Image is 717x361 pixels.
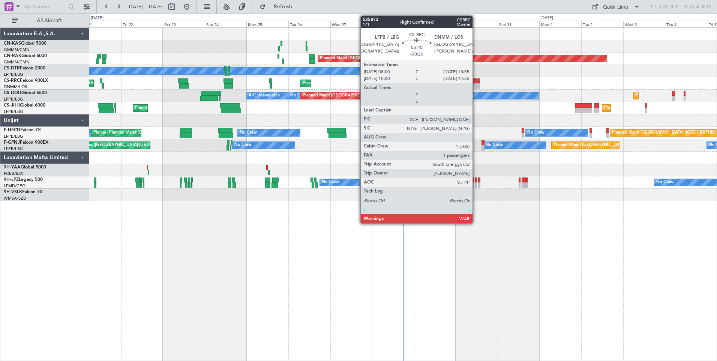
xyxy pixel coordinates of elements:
[4,171,24,176] a: FCBB/BZV
[135,102,253,114] div: Planned Maint [GEOGRAPHIC_DATA] ([GEOGRAPHIC_DATA])
[4,128,41,132] a: F-HECDFalcon 7X
[109,127,227,138] div: Planned Maint [GEOGRAPHIC_DATA] ([GEOGRAPHIC_DATA])
[163,21,205,27] div: Sat 23
[486,140,503,151] div: No Crew
[656,177,673,188] div: No Crew
[603,4,628,11] div: Quick Links
[4,128,20,132] span: F-HECD
[4,196,26,201] a: WMSA/SZB
[4,54,47,58] a: CN-RAKGlobal 6000
[4,41,46,46] a: CN-KASGlobal 5000
[320,53,438,64] div: Planned Maint [GEOGRAPHIC_DATA] ([GEOGRAPHIC_DATA])
[4,47,30,53] a: GMMN/CMN
[414,21,456,27] div: Fri 29
[4,190,43,194] a: 9H-VSLKFalcon 7X
[57,140,183,151] div: AOG Maint Hyères ([GEOGRAPHIC_DATA]-[GEOGRAPHIC_DATA])
[322,177,339,188] div: No Crew
[4,91,21,95] span: CS-DOU
[4,103,45,108] a: CS-JHHGlobal 6000
[4,96,23,102] a: LFPB/LBG
[539,21,581,27] div: Mon 1
[527,127,544,138] div: No Crew
[290,90,307,101] div: No Crew
[79,21,121,27] div: Thu 21
[4,190,22,194] span: 9H-VSLK
[267,4,299,9] span: Refresh
[23,1,66,12] input: Trip Number
[623,21,665,27] div: Wed 3
[303,90,421,101] div: Planned Maint [GEOGRAPHIC_DATA] ([GEOGRAPHIC_DATA])
[498,21,540,27] div: Sun 31
[256,1,301,13] button: Refresh
[4,66,20,71] span: CS-DTR
[540,15,553,21] div: [DATE]
[581,21,623,27] div: Tue 2
[4,78,20,83] span: CS-RRC
[416,78,534,89] div: Planned Maint [GEOGRAPHIC_DATA] ([GEOGRAPHIC_DATA])
[4,146,23,152] a: LFPB/LBG
[288,21,330,27] div: Tue 26
[249,90,280,101] div: A/C Unavailable
[588,1,643,13] button: Quick Links
[4,140,48,145] a: F-GPNJFalcon 900EX
[4,66,45,71] a: CS-DTRFalcon 2000
[4,177,19,182] span: 9H-LPZ
[4,84,27,90] a: DNMM/LOS
[91,15,103,21] div: [DATE]
[4,78,48,83] a: CS-RRCFalcon 900LX
[665,21,707,27] div: Thu 4
[4,165,46,170] a: 9H-YAAGlobal 5000
[4,177,43,182] a: 9H-LPZLegacy 500
[4,109,23,114] a: LFPB/LBG
[19,18,79,23] span: All Aircraft
[240,127,257,138] div: No Crew
[303,78,421,89] div: Planned Maint [GEOGRAPHIC_DATA] ([GEOGRAPHIC_DATA])
[4,54,21,58] span: CN-RAK
[456,21,498,27] div: Sat 30
[234,140,252,151] div: No Crew
[127,3,163,10] span: [DATE] - [DATE]
[121,21,163,27] div: Fri 22
[93,127,211,138] div: Planned Maint [GEOGRAPHIC_DATA] ([GEOGRAPHIC_DATA])
[246,21,288,27] div: Mon 25
[372,21,414,27] div: Thu 28
[4,41,21,46] span: CN-KAS
[4,59,30,65] a: GMMN/CMN
[205,21,247,27] div: Sun 24
[330,21,372,27] div: Wed 27
[4,183,25,189] a: LFMD/CEQ
[8,15,81,27] button: All Aircraft
[4,103,20,108] span: CS-JHH
[4,134,23,139] a: LFPB/LBG
[4,91,47,95] a: CS-DOUGlobal 6500
[4,72,23,77] a: LFPB/LBG
[553,140,672,151] div: Planned Maint [GEOGRAPHIC_DATA] ([GEOGRAPHIC_DATA])
[4,165,21,170] span: 9H-YAA
[4,140,20,145] span: F-GPNJ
